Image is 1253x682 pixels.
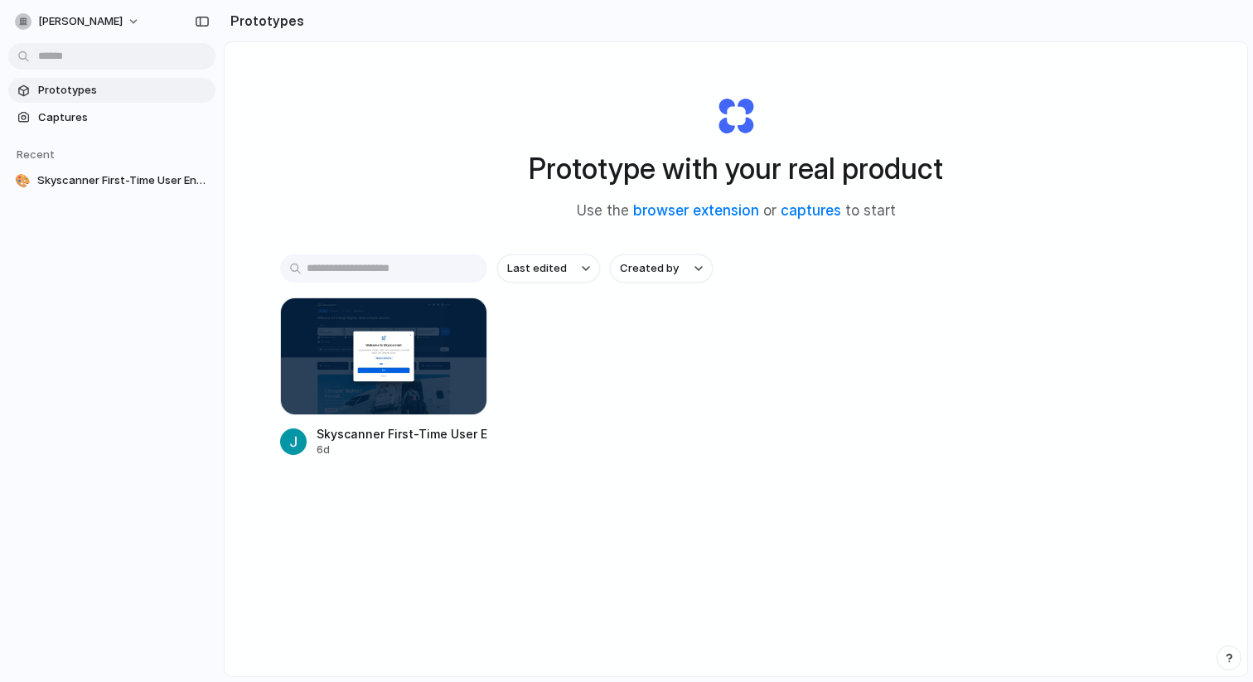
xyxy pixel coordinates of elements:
a: captures [781,202,841,219]
span: Skyscanner First-Time User Engagement Flows [37,172,209,189]
a: Captures [8,105,215,130]
button: Last edited [497,254,600,283]
a: browser extension [633,202,759,219]
a: 🎨Skyscanner First-Time User Engagement Flows [8,168,215,193]
span: Captures [38,109,209,126]
span: Prototypes [38,82,209,99]
button: Created by [610,254,713,283]
h1: Prototype with your real product [529,147,943,191]
div: Skyscanner First-Time User Engagement Flows [317,425,487,443]
span: Created by [620,260,679,277]
span: [PERSON_NAME] [38,13,123,30]
a: Skyscanner First-Time User Engagement FlowsSkyscanner First-Time User Engagement Flows6d [280,297,487,457]
a: Prototypes [8,78,215,103]
div: 🎨 [15,172,31,189]
button: [PERSON_NAME] [8,8,148,35]
span: Use the or to start [577,201,896,222]
div: 6d [317,443,487,457]
span: Recent [17,148,55,161]
h2: Prototypes [224,11,304,31]
span: Last edited [507,260,567,277]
